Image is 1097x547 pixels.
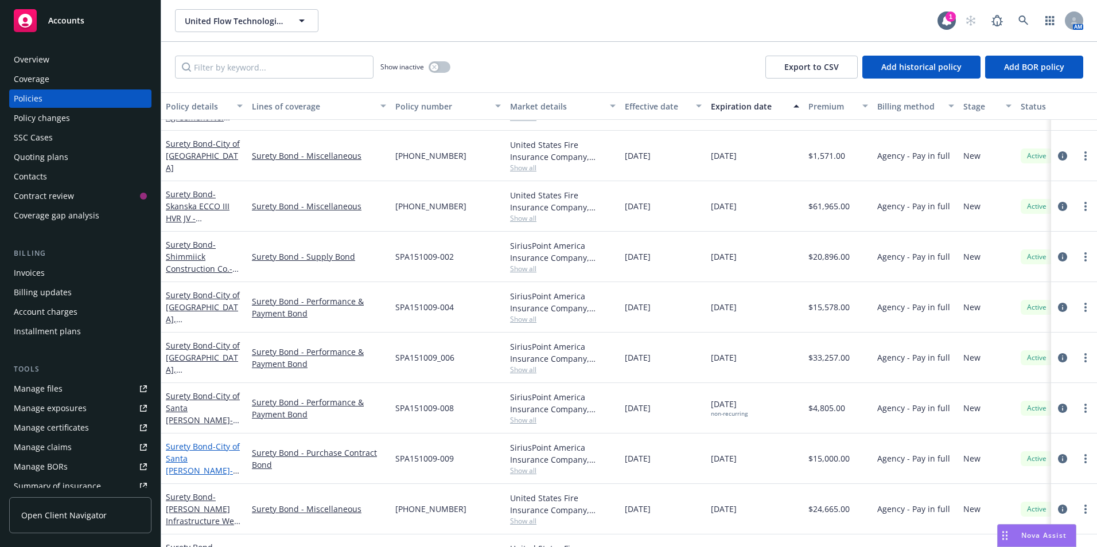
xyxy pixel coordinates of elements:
div: Policy changes [14,109,70,127]
button: Export to CSV [765,56,858,79]
div: non-recurring [711,410,748,417]
span: $1,571.00 [808,150,845,162]
div: SiriusPoint America Insurance Company, SiriusPoint [510,341,616,365]
span: [DATE] [625,200,651,212]
span: New [963,150,981,162]
span: Show all [510,264,616,273]
div: SiriusPoint America Insurance Company, SiriusPoint [510,240,616,264]
span: New [963,503,981,515]
span: Accounts [48,16,84,25]
span: Manage exposures [9,399,151,417]
span: Agency - Pay in full [877,200,950,212]
span: $61,965.00 [808,200,850,212]
span: [DATE] [625,351,651,364]
span: Show all [510,516,616,526]
button: Stage [959,92,1016,120]
span: [DATE] [711,452,737,464]
div: Coverage gap analysis [14,206,99,225]
span: [PHONE_NUMBER] [395,503,466,515]
div: United States Fire Insurance Company, [PERSON_NAME] & [PERSON_NAME] ([GEOGRAPHIC_DATA]) [510,139,616,163]
a: Surety Bond - Miscellaneous [252,503,386,515]
button: Premium [804,92,873,120]
span: Agency - Pay in full [877,351,950,364]
span: [DATE] [625,402,651,414]
a: more [1079,452,1092,466]
span: $15,578.00 [808,301,850,313]
a: Surety Bond [166,239,232,286]
div: Policy details [166,100,230,112]
div: Manage certificates [14,419,89,437]
div: Overview [14,50,49,69]
a: circleInformation [1056,200,1069,213]
span: Agency - Pay in full [877,150,950,162]
span: New [963,351,981,364]
div: Invoices [14,264,45,282]
span: Active [1025,454,1048,464]
a: Surety Bond [166,189,238,248]
button: Policy number [391,92,505,120]
div: SiriusPoint America Insurance Company, SiriusPoint [510,391,616,415]
div: Billing updates [14,283,72,302]
span: New [963,251,981,263]
span: Show inactive [380,62,424,72]
a: Surety Bond - Miscellaneous [252,150,386,162]
span: New [963,200,981,212]
div: Drag to move [998,525,1012,546]
span: Show all [510,466,616,475]
div: Lines of coverage [252,100,374,112]
a: Coverage gap analysis [9,206,151,225]
div: Account charges [14,303,77,321]
div: Coverage [14,70,49,88]
span: Active [1025,201,1048,212]
div: Premium [808,100,855,112]
span: SPA151009-002 [395,251,454,263]
span: [DATE] [711,398,748,417]
a: Policy changes [9,109,151,127]
span: - City of Santa [PERSON_NAME]-Performance & Payment Bond [166,390,240,450]
a: Summary of insurance [9,477,151,495]
button: Policy details [161,92,247,120]
span: Agency - Pay in full [877,452,950,464]
span: $15,000.00 [808,452,850,464]
a: Search [1012,9,1035,32]
span: Active [1025,504,1048,514]
div: SiriusPoint America Insurance Company, SiriusPoint [510,441,616,466]
span: [DATE] [625,452,651,464]
div: Contacts [14,167,47,186]
span: [PHONE_NUMBER] [395,200,466,212]
span: [DATE] [711,150,737,162]
span: $33,257.00 [808,351,850,364]
a: circleInformation [1056,250,1069,264]
span: Active [1025,353,1048,363]
a: Quoting plans [9,148,151,166]
a: circleInformation [1056,351,1069,365]
a: more [1079,149,1092,163]
div: Contract review [14,187,74,205]
div: Policy number [395,100,488,112]
button: Billing method [873,92,959,120]
a: Contract review [9,187,151,205]
a: Contacts [9,167,151,186]
div: Manage files [14,380,63,398]
div: Market details [510,100,603,112]
div: Tools [9,364,151,375]
a: Account charges [9,303,151,321]
div: Expiration date [711,100,787,112]
span: [DATE] [625,150,651,162]
span: [DATE] [625,503,651,515]
a: Surety Bond [166,290,240,361]
span: - City of Santa [PERSON_NAME]-Performance & Payment Bond [166,441,240,500]
a: more [1079,200,1092,213]
span: United Flow Technologies [185,15,284,27]
a: more [1079,401,1092,415]
span: Add historical policy [881,61,962,72]
div: Stage [963,100,999,112]
a: circleInformation [1056,502,1069,516]
span: Agency - Pay in full [877,402,950,414]
a: Manage certificates [9,419,151,437]
span: Show all [510,365,616,374]
a: Report a Bug [986,9,1009,32]
span: SPA151009-004 [395,301,454,313]
div: Manage claims [14,438,72,456]
button: Nova Assist [997,524,1076,547]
